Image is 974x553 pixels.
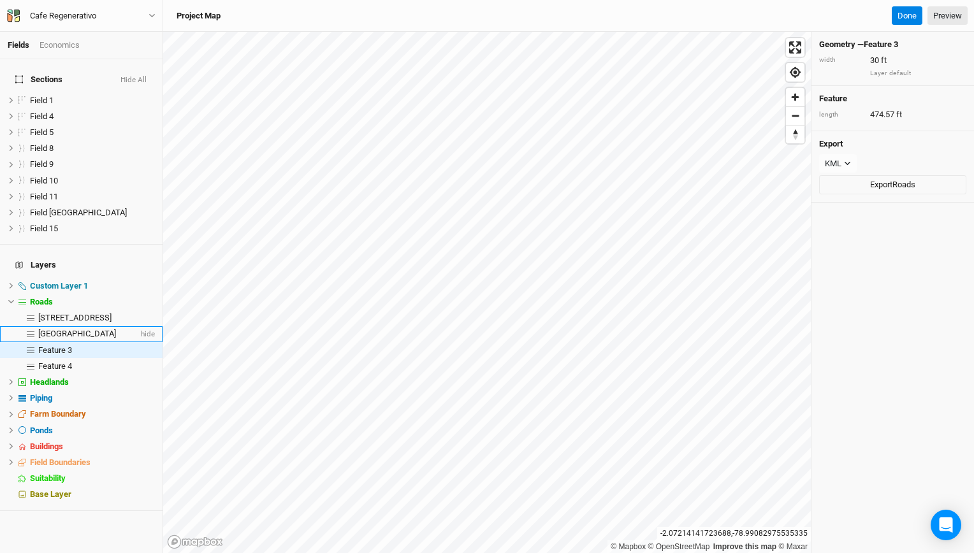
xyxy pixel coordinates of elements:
[30,96,54,105] span: Field 1
[648,542,710,551] a: OpenStreetMap
[38,361,72,371] span: Feature 4
[30,159,155,169] div: Field 9
[138,326,155,342] span: hide
[8,40,29,50] a: Fields
[30,143,54,153] span: Field 8
[38,313,112,322] span: [STREET_ADDRESS]
[167,535,223,549] a: Mapbox logo
[30,208,127,217] span: Field [GEOGRAPHIC_DATA]
[6,9,156,23] button: Cafe Regenerativo
[30,10,96,22] div: Cafe Regenerativo
[657,527,811,540] div: -2.07214141723688 , -78.99082975535335
[30,143,155,154] div: Field 8
[713,542,776,551] a: Improve this map
[30,111,54,121] span: Field 4
[30,393,155,403] div: Piping
[881,55,887,66] span: ft
[786,107,804,125] span: Zoom out
[40,39,80,51] div: Economics
[30,111,155,122] div: Field 4
[819,139,966,149] h4: Export
[30,159,54,169] span: Field 9
[30,377,69,387] span: Headlands
[30,192,58,201] span: Field 11
[931,510,961,540] div: Open Intercom Messenger
[30,224,58,233] span: Field 15
[786,126,804,143] span: Reset bearing to north
[30,442,63,451] span: Buildings
[163,32,811,553] canvas: Map
[786,88,804,106] button: Zoom in
[819,110,864,120] div: length
[819,109,966,120] div: 474.57
[30,192,155,202] div: Field 11
[120,76,147,85] button: Hide All
[786,125,804,143] button: Reset bearing to north
[870,69,966,78] div: Layer default
[819,55,864,65] div: width
[30,409,155,419] div: Farm Boundary
[892,6,922,25] button: Done
[30,281,88,291] span: Custom Layer 1
[8,252,155,278] h4: Layers
[30,473,155,484] div: Suitability
[30,127,54,137] span: Field 5
[30,442,155,452] div: Buildings
[30,489,71,499] span: Base Layer
[819,94,966,104] h4: Feature
[927,6,968,25] a: Preview
[15,75,62,85] span: Sections
[786,106,804,125] button: Zoom out
[38,345,72,355] span: Feature 3
[30,127,155,138] div: Field 5
[38,361,155,371] div: Feature 4
[30,377,155,387] div: Headlands
[177,11,221,21] h3: Project Map
[778,542,808,551] a: Maxar
[38,329,116,338] span: [GEOGRAPHIC_DATA]
[819,55,966,66] div: 30
[30,208,155,218] div: Field 13 Headland Field
[30,426,155,436] div: Ponds
[30,457,155,468] div: Field Boundaries
[611,542,646,551] a: Mapbox
[38,345,155,355] div: Feature 3
[819,39,966,50] h4: Geometry — Feature 3
[30,281,155,291] div: Custom Layer 1
[819,154,857,173] button: KML
[786,63,804,82] button: Find my location
[30,176,58,185] span: Field 10
[38,329,138,339] div: Farm Road
[30,297,53,306] span: Roads
[825,157,841,170] div: KML
[30,426,53,435] span: Ponds
[30,409,86,419] span: Farm Boundary
[30,297,155,307] div: Roads
[30,176,155,186] div: Field 10
[30,224,155,234] div: Field 15
[819,175,966,194] button: ExportRoads
[38,313,155,323] div: Farm Road 2
[30,393,52,403] span: Piping
[896,109,902,120] span: ft
[30,96,155,106] div: Field 1
[30,473,66,483] span: Suitability
[30,457,91,467] span: Field Boundaries
[30,489,155,499] div: Base Layer
[786,38,804,57] button: Enter fullscreen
